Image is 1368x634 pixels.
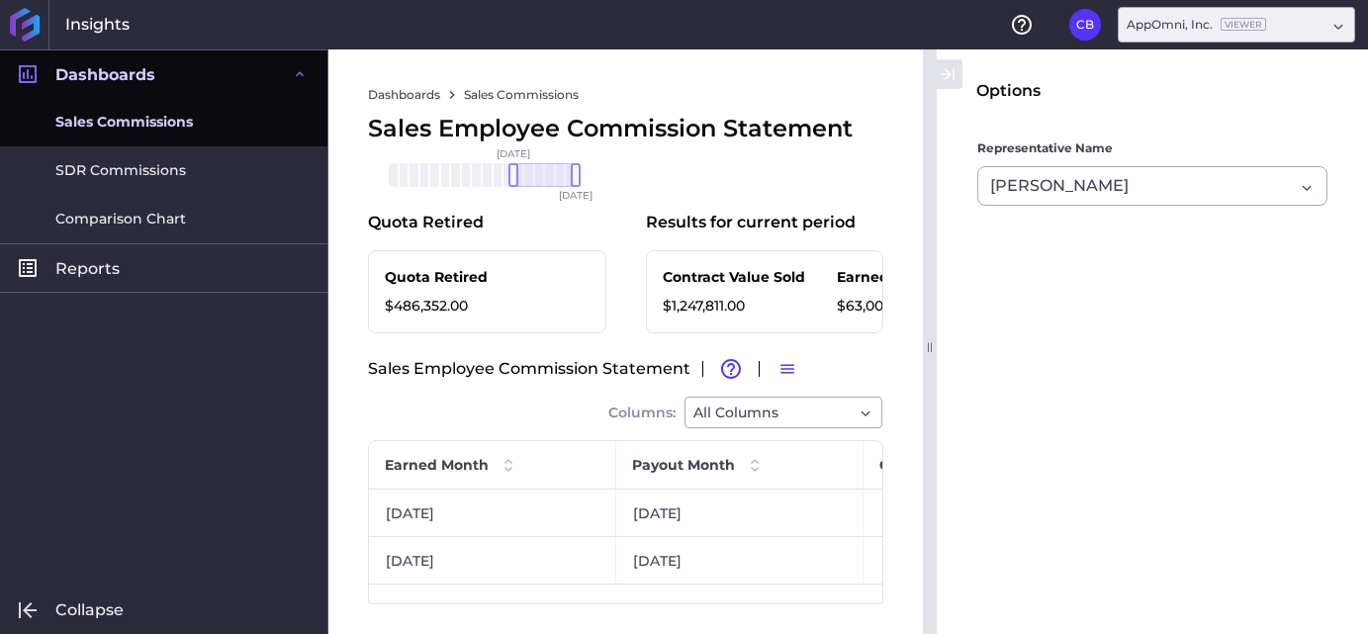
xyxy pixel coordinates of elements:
span: Commission Event [879,456,1014,474]
p: Results for current period [646,211,856,234]
p: Quota Retired [368,211,484,234]
span: [DATE] [559,191,593,201]
div: [DATE] [616,537,864,584]
div: Dropdown select [1118,7,1355,43]
div: Dropdown select [977,166,1327,206]
span: Sales Commissions [55,112,193,133]
button: User Menu [1069,9,1101,41]
span: [PERSON_NAME] [990,174,1129,198]
div: [DATE] [369,537,616,584]
div: [DATE] [616,490,864,536]
a: Sales Commissions [464,86,579,104]
span: Payout Month [632,456,735,474]
p: $486,352.00 [385,296,513,317]
span: Columns: [608,406,676,419]
div: [DATE] [369,490,616,536]
div: Options [976,79,1041,103]
span: SDR Commissions [55,160,186,181]
span: Representative Name [977,138,1113,158]
a: Dashboards [368,86,440,104]
p: $1,247,811.00 [663,296,805,317]
div: Sales Employee Commission Statement [368,353,883,428]
span: Comparison Chart [55,209,186,229]
p: Earned Commissions [837,267,989,288]
div: Sales Employee Commission Statement [368,111,853,146]
ins: Viewer [1221,18,1266,31]
span: Dashboards [55,64,155,85]
div: AppOmni, Inc. [1127,16,1266,34]
p: Quota Retired [385,267,513,288]
div: Dropdown select [684,397,882,428]
span: Collapse [55,599,124,620]
span: All Columns [693,401,778,424]
p: $63,005.00 [837,296,989,317]
p: Contract Value Sold [663,267,805,288]
button: Help [1006,9,1038,41]
span: Reports [55,258,120,279]
span: [DATE] [497,149,530,159]
span: Earned Month [385,456,489,474]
